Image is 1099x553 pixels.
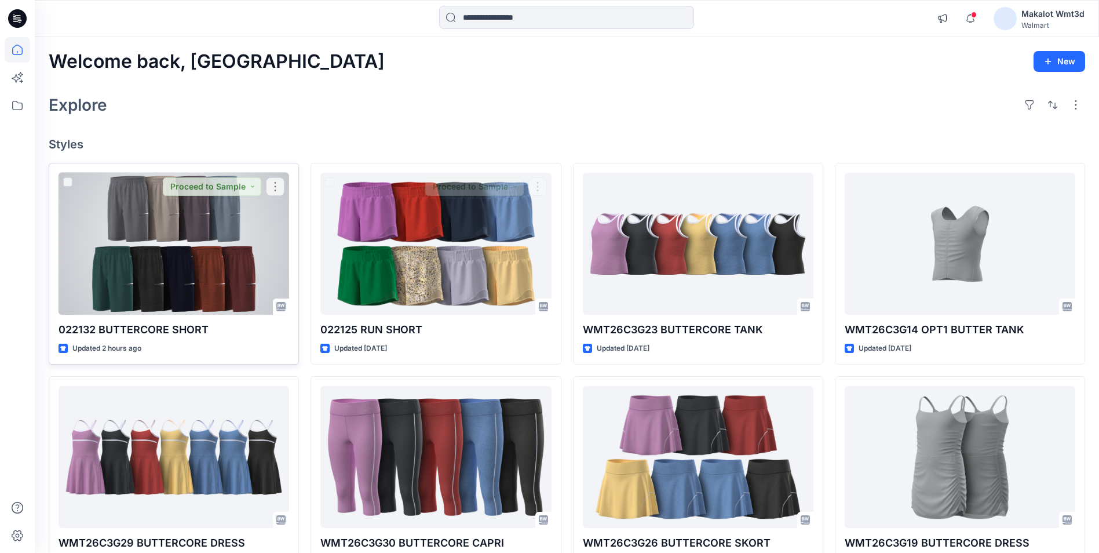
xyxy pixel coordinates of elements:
img: avatar [994,7,1017,30]
p: WMT26C3G26 BUTTERCORE SKORT [583,535,813,551]
a: WMT26C3G29 BUTTERCORE DRESS [59,386,289,528]
p: WMT26C3G30 BUTTERCORE CAPRI [320,535,551,551]
p: Updated [DATE] [334,343,387,355]
a: WMT26C3G19 BUTTERCORE DRESS [845,386,1075,528]
a: 022132 BUTTERCORE SHORT [59,173,289,315]
a: WMT26C3G26 BUTTERCORE SKORT [583,386,813,528]
p: WMT26C3G29 BUTTERCORE DRESS [59,535,289,551]
p: 022125 RUN SHORT [320,322,551,338]
a: WMT26C3G30 BUTTERCORE CAPRI [320,386,551,528]
div: Walmart [1021,21,1085,30]
p: Updated [DATE] [859,343,911,355]
button: New [1034,51,1085,72]
p: WMT26C3G23 BUTTERCORE TANK [583,322,813,338]
p: 022132 BUTTERCORE SHORT [59,322,289,338]
a: WMT26C3G23 BUTTERCORE TANK [583,173,813,315]
p: Updated 2 hours ago [72,343,141,355]
h4: Styles [49,137,1085,151]
div: Makalot Wmt3d [1021,7,1085,21]
h2: Welcome back, [GEOGRAPHIC_DATA] [49,51,385,72]
h2: Explore [49,96,107,114]
p: WMT26C3G14 OPT1 BUTTER TANK [845,322,1075,338]
p: Updated [DATE] [597,343,649,355]
p: WMT26C3G19 BUTTERCORE DRESS [845,535,1075,551]
a: 022125 RUN SHORT [320,173,551,315]
a: WMT26C3G14 OPT1 BUTTER TANK [845,173,1075,315]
